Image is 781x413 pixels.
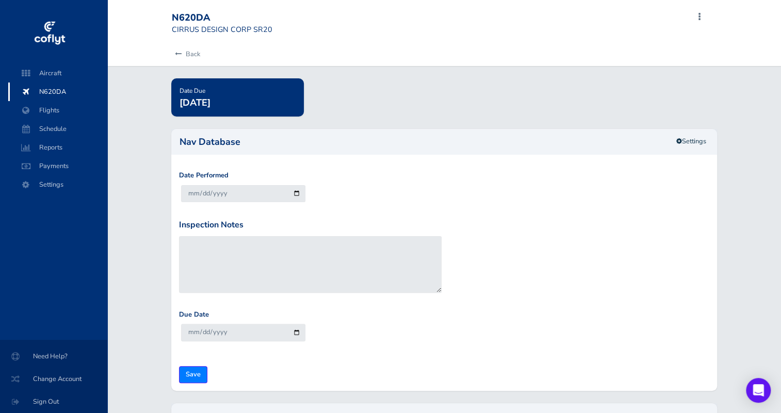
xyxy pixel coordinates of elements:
label: Due Date [179,309,209,320]
span: Payments [19,157,97,175]
span: Settings [19,175,97,194]
div: N620DA [172,12,272,24]
span: Need Help? [12,347,95,366]
small: CIRRUS DESIGN CORP SR20 [172,24,272,35]
span: Aircraft [19,64,97,82]
label: Date Performed [179,170,229,181]
a: Back [172,43,200,65]
a: Settings [670,133,713,150]
label: Inspection Notes [179,219,243,232]
span: Change Account [12,370,95,388]
input: Save [179,366,207,383]
span: Sign Out [12,392,95,411]
span: Reports [19,138,97,157]
span: Date Due [180,87,205,95]
span: Flights [19,101,97,120]
h2: Nav Database [180,137,709,146]
span: [DATE] [180,96,210,109]
img: coflyt logo [32,18,67,49]
span: N620DA [19,82,97,101]
span: Schedule [19,120,97,138]
div: Open Intercom Messenger [746,378,771,403]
